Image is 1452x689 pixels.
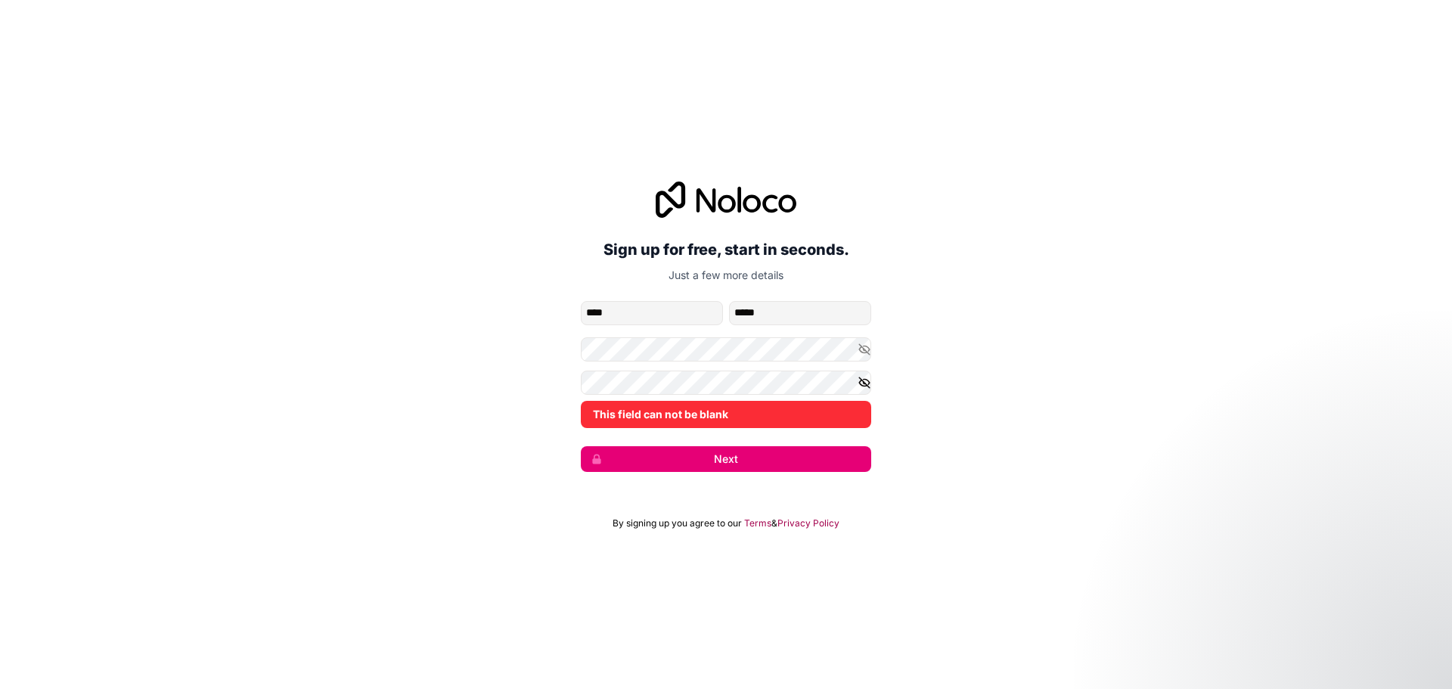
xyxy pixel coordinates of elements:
[729,301,871,325] input: family-name
[581,446,871,472] button: Next
[581,236,871,263] h2: Sign up for free, start in seconds.
[771,517,777,529] span: &
[581,371,871,395] input: Confirm password
[581,268,871,283] p: Just a few more details
[581,401,871,428] div: This field can not be blank
[613,517,742,529] span: By signing up you agree to our
[744,517,771,529] a: Terms
[777,517,839,529] a: Privacy Policy
[581,301,723,325] input: given-name
[1149,576,1452,681] iframe: Intercom notifications message
[581,337,871,362] input: Password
